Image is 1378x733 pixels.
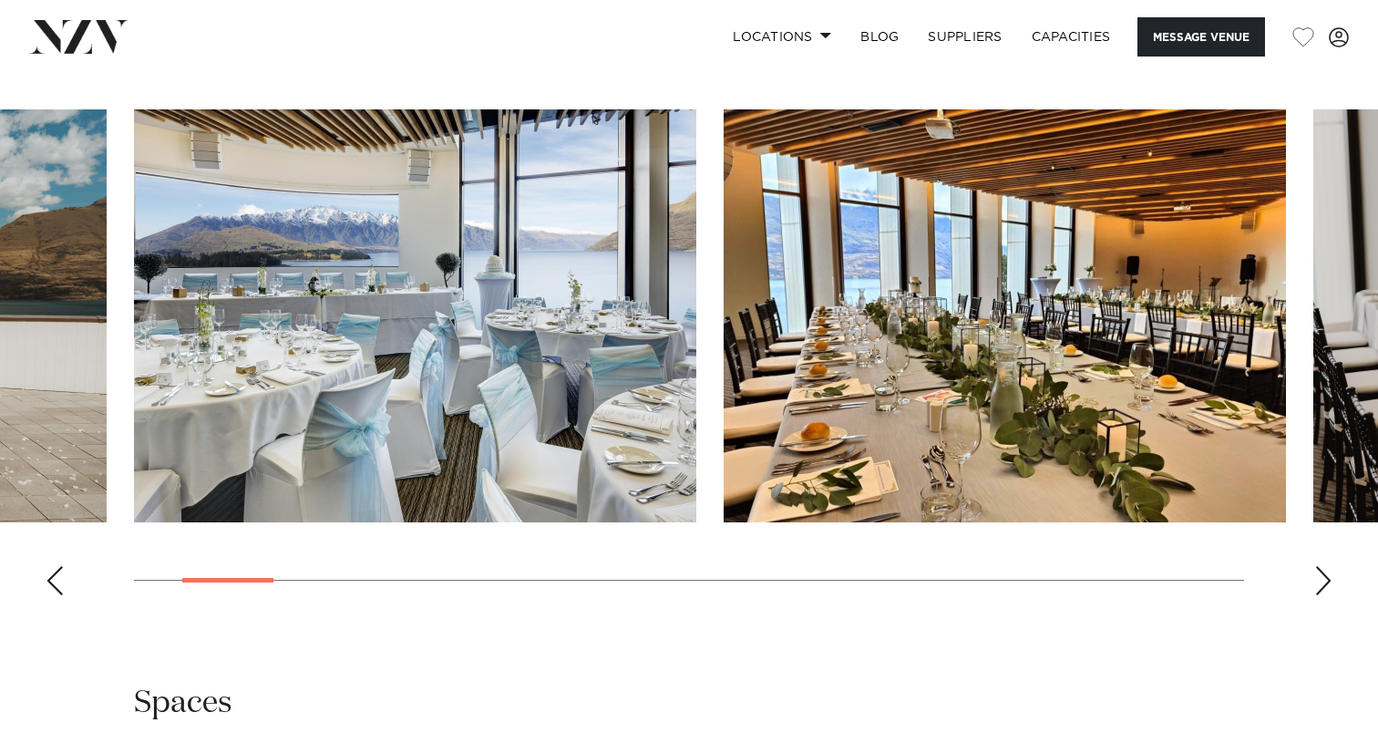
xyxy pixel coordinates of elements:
h2: Spaces [134,683,232,724]
button: Message Venue [1137,17,1265,57]
a: Capacities [1017,17,1126,57]
a: SUPPLIERS [913,17,1016,57]
a: BLOG [846,17,913,57]
img: nzv-logo.png [29,20,129,53]
a: Locations [718,17,846,57]
swiper-slide: 3 / 23 [724,109,1286,522]
swiper-slide: 2 / 23 [134,109,696,522]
